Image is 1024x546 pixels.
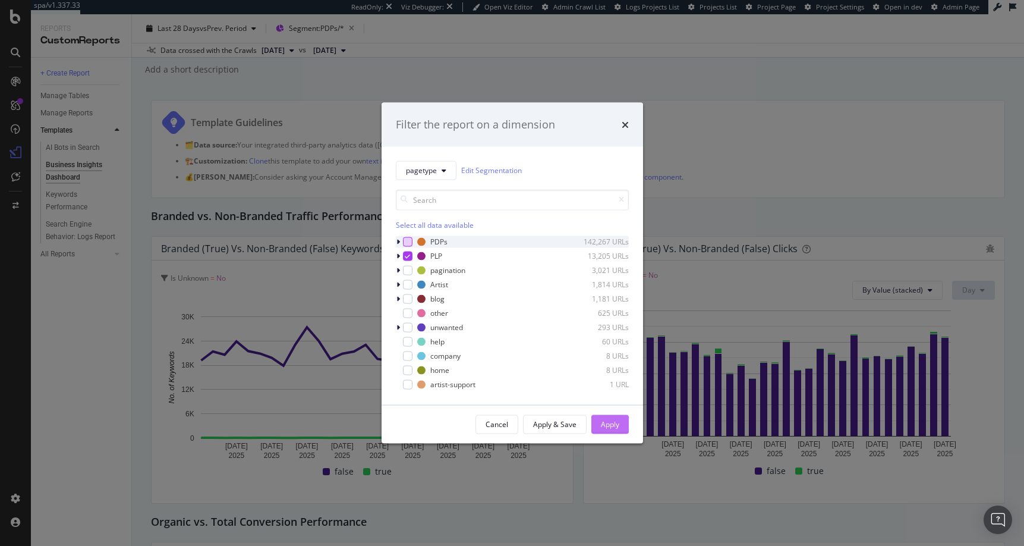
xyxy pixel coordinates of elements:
div: Open Intercom Messenger [984,506,1012,534]
div: modal [382,103,643,444]
div: PLP [430,251,442,261]
div: PDPs [430,237,448,247]
div: 1,814 URLs [571,280,629,290]
button: Apply & Save [523,415,587,434]
div: 1,181 URLs [571,294,629,304]
div: help [430,337,445,347]
div: artist-support [430,379,475,390]
div: blog [430,294,445,304]
div: 8 URLs [571,365,629,375]
div: 13,205 URLs [571,251,629,261]
div: company [430,351,461,361]
div: 293 URLs [571,322,629,332]
div: times [622,117,629,133]
div: unwanted [430,322,463,332]
button: Apply [591,415,629,434]
a: Edit Segmentation [461,164,522,177]
div: Apply & Save [533,419,576,429]
span: pagetype [406,165,437,175]
div: Artist [430,280,448,290]
div: 625 URLs [571,308,629,318]
div: home [430,365,449,375]
div: pagination [430,265,465,275]
div: other [430,308,448,318]
div: Filter the report on a dimension [396,117,555,133]
div: 142,267 URLs [571,237,629,247]
div: 8 URLs [571,351,629,361]
button: pagetype [396,161,456,180]
button: Cancel [475,415,518,434]
div: Select all data available [396,219,629,230]
div: 3,021 URLs [571,265,629,275]
input: Search [396,189,629,210]
div: 60 URLs [571,337,629,347]
div: Apply [601,419,619,429]
div: Cancel [486,419,508,429]
div: 1 URL [571,379,629,390]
